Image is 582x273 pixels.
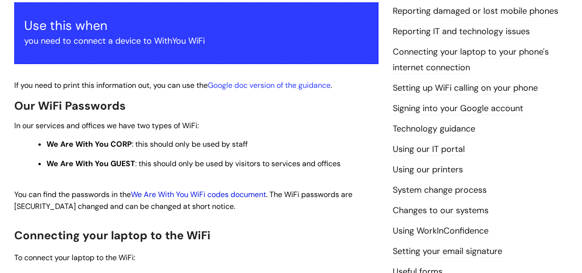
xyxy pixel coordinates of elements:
[208,80,331,90] a: Google doc version of the guidance
[46,139,132,149] strong: We Are With You CORP
[393,5,558,18] a: Reporting damaged or lost mobile phones
[46,159,341,169] span: : this should only be used by visitors to services and offices
[24,33,369,48] p: you need to connect a device to WithYou WiFi
[393,26,530,38] a: Reporting IT and technology issues
[393,205,489,217] a: Changes to our systems
[14,80,332,90] span: If you need to print this information out, you can use the .
[393,143,465,156] a: Using our IT portal
[393,103,523,115] a: Signing into your Google account
[14,253,135,263] span: To connect your laptop to the WiFi:
[46,139,248,149] span: : this should only be used by staff
[393,82,538,94] a: Setting up WiFi calling on your phone
[14,121,199,131] span: In our services and offices we have two types of WiFi:
[14,189,352,211] span: You can find the passwords in the . The WiFi passwords are [SECURITY_DATA] changed and can be cha...
[393,164,463,176] a: Using our printers
[14,98,126,113] span: Our WiFi Passwords
[46,159,135,169] strong: We Are With You GUEST
[131,189,266,199] a: We Are With You WiFi codes document
[393,123,475,135] a: Technology guidance
[393,46,549,74] a: Connecting your laptop to your phone's internet connection
[24,18,369,33] h3: Use this when
[393,245,502,258] a: Setting your email signature
[393,225,489,237] a: Using WorkInConfidence
[14,228,211,243] span: Connecting your laptop to the WiFi
[393,184,487,197] a: System change process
